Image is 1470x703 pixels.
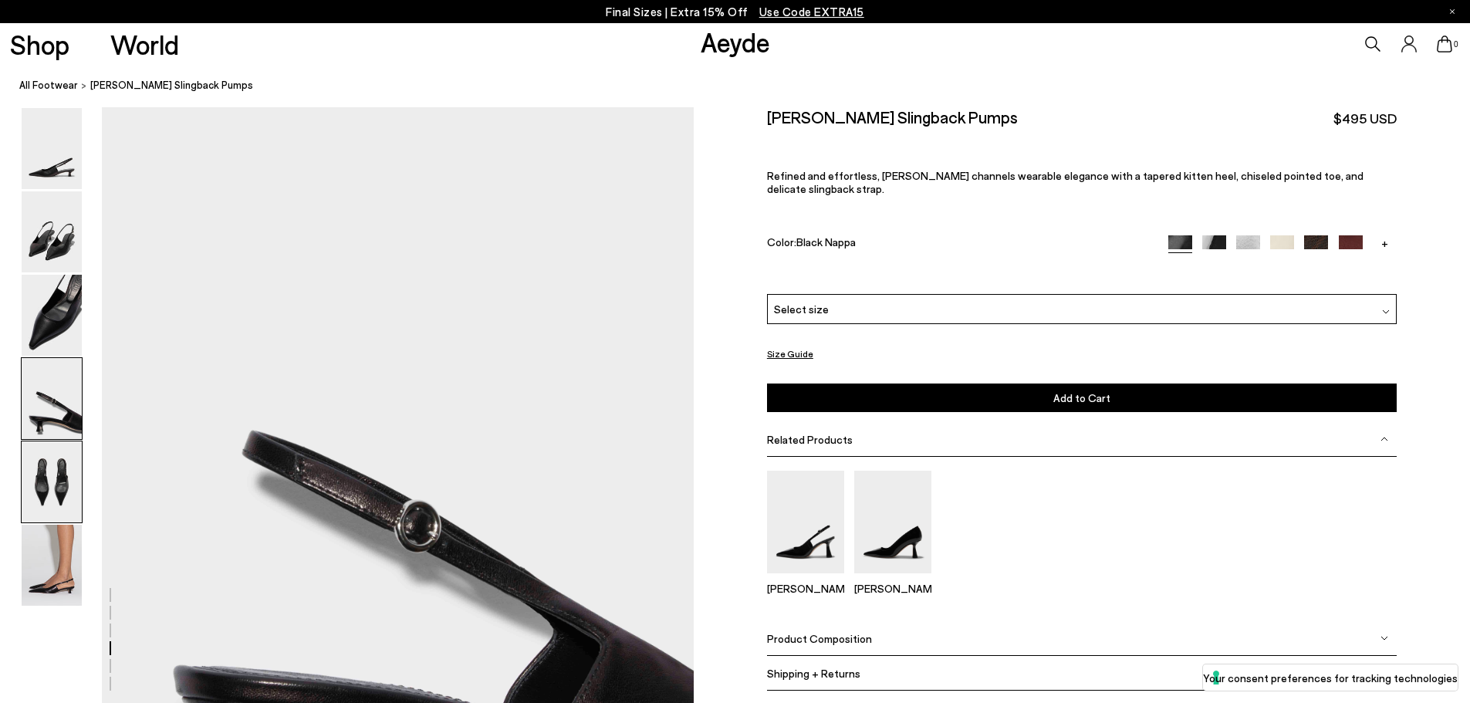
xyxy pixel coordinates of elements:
[22,108,82,189] img: Catrina Slingback Pumps - Image 1
[1333,109,1397,128] span: $495 USD
[767,344,813,363] button: Size Guide
[759,5,864,19] span: Navigate to /collections/ss25-final-sizes
[19,77,78,93] a: All Footwear
[767,471,844,573] img: Fernanda Slingback Pumps
[1373,235,1397,249] a: +
[1380,435,1388,443] img: svg%3E
[1437,35,1452,52] a: 0
[1452,40,1460,49] span: 0
[701,25,770,58] a: Aeyde
[767,632,872,645] span: Product Composition
[22,441,82,522] img: Catrina Slingback Pumps - Image 5
[774,301,829,317] span: Select size
[1203,664,1458,691] button: Your consent preferences for tracking technologies
[1382,308,1390,316] img: svg%3E
[1053,391,1110,404] span: Add to Cart
[796,235,856,248] span: Black Nappa
[19,65,1470,107] nav: breadcrumb
[767,235,1148,253] div: Color:
[110,31,179,58] a: World
[606,2,864,22] p: Final Sizes | Extra 15% Off
[767,107,1018,127] h2: [PERSON_NAME] Slingback Pumps
[22,358,82,439] img: Catrina Slingback Pumps - Image 4
[854,563,931,595] a: Zandra Pointed Pumps [PERSON_NAME]
[854,471,931,573] img: Zandra Pointed Pumps
[10,31,69,58] a: Shop
[767,169,1364,195] span: Refined and effortless, [PERSON_NAME] channels wearable elegance with a tapered kitten heel, chis...
[1203,670,1458,686] label: Your consent preferences for tracking technologies
[22,191,82,272] img: Catrina Slingback Pumps - Image 2
[90,77,253,93] span: [PERSON_NAME] Slingback Pumps
[767,667,860,680] span: Shipping + Returns
[767,384,1397,412] button: Add to Cart
[22,275,82,356] img: Catrina Slingback Pumps - Image 3
[22,525,82,606] img: Catrina Slingback Pumps - Image 6
[854,582,931,595] p: [PERSON_NAME]
[767,582,844,595] p: [PERSON_NAME]
[767,563,844,595] a: Fernanda Slingback Pumps [PERSON_NAME]
[767,433,853,446] span: Related Products
[1380,634,1388,642] img: svg%3E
